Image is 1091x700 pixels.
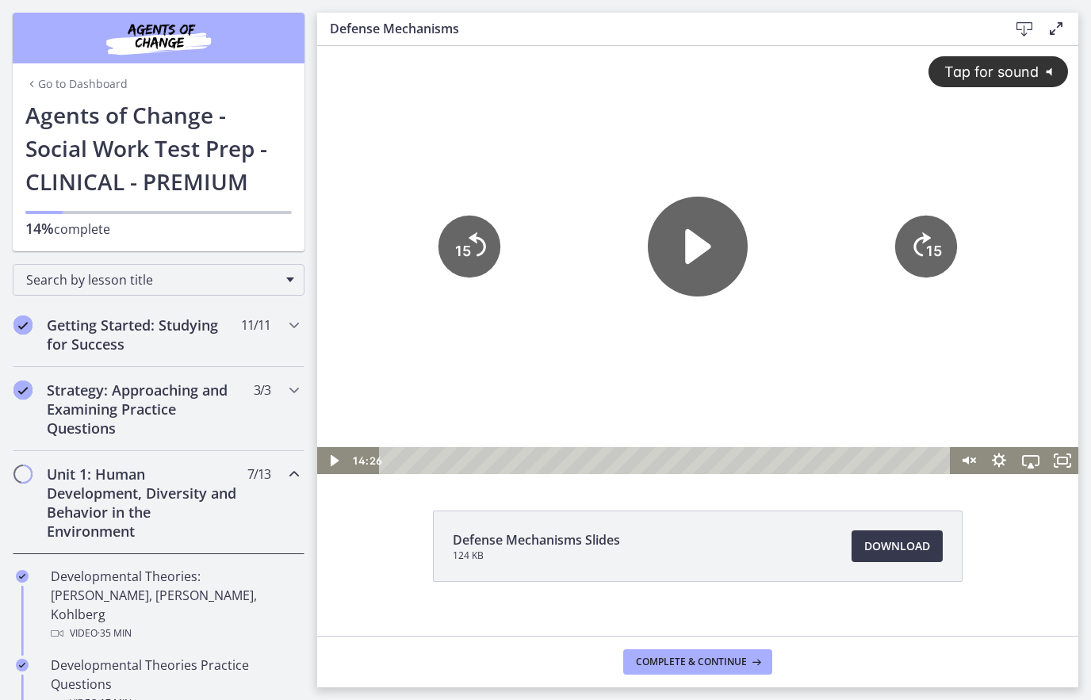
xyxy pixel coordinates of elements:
tspan: 15 [138,197,154,213]
span: 3 / 3 [254,381,270,400]
div: Search by lesson title [13,264,304,296]
span: · 35 min [98,624,132,643]
span: 14% [25,219,54,238]
button: Skip back 15 seconds [121,170,183,231]
span: Complete & continue [636,656,747,668]
button: Airplay [698,401,729,428]
button: Fullscreen [729,401,761,428]
span: Search by lesson title [26,271,278,289]
h2: Strategy: Approaching and Examining Practice Questions [47,381,240,438]
i: Completed [13,381,33,400]
a: Go to Dashboard [25,76,128,92]
i: Completed [16,659,29,671]
span: 11 / 11 [241,316,270,335]
button: Unmute [634,401,666,428]
h1: Agents of Change - Social Work Test Prep - CLINICAL - PREMIUM [25,98,292,198]
p: complete [25,219,292,239]
i: Completed [16,570,29,583]
h3: Defense Mechanisms [330,19,983,38]
tspan: 15 [609,197,625,213]
span: 124 KB [453,549,620,562]
h2: Unit 1: Human Development, Diversity and Behavior in the Environment [47,465,240,541]
button: Complete & continue [623,649,772,675]
img: Agents of Change [63,19,254,57]
h2: Getting Started: Studying for Success [47,316,240,354]
span: Defense Mechanisms Slides [453,530,620,549]
button: Show settings menu [666,401,698,428]
div: Developmental Theories: [PERSON_NAME], [PERSON_NAME], Kohlberg [51,567,298,643]
iframe: Video Lesson [317,46,1078,474]
span: Download [864,537,930,556]
div: Playbar [74,401,626,428]
div: Video [51,624,298,643]
a: Download [852,530,943,562]
button: Play Video [331,151,431,251]
button: Skip ahead 15 seconds [578,170,640,231]
i: Completed [13,316,33,335]
span: 7 / 13 [247,465,270,484]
